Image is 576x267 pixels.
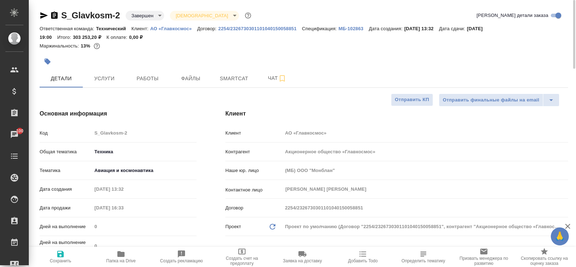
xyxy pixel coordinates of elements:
p: Технический [96,26,131,31]
input: Пустое поле [283,165,568,176]
h4: Основная информация [40,109,197,118]
a: S_Glavkosm-2 [61,10,120,20]
span: Сохранить [50,258,71,263]
button: Создать рекламацию [151,247,212,267]
div: Техника [92,146,197,158]
span: Призвать менеджера по развитию [458,256,510,266]
a: АО «Главкосмос» [150,25,197,31]
p: Код [40,130,92,137]
span: Детали [44,74,78,83]
p: Контрагент [225,148,283,155]
h4: Клиент [225,109,568,118]
p: 13% [81,43,92,49]
input: Пустое поле [283,146,568,157]
p: Дата сдачи: [439,26,467,31]
button: Добавить тэг [40,54,55,69]
p: Итого: [57,35,73,40]
input: Пустое поле [92,184,155,194]
button: [DEMOGRAPHIC_DATA] [174,13,230,19]
span: Добавить Todo [348,258,378,263]
p: К оплате: [107,35,129,40]
input: Пустое поле [92,128,197,138]
p: Договор: [197,26,219,31]
p: Клиент: [131,26,150,31]
p: Проект [225,223,241,230]
input: Пустое поле [92,221,197,232]
button: Скопировать ссылку на оценку заказа [514,247,575,267]
button: Определить тематику [393,247,454,267]
a: 100 [2,126,27,144]
p: Спецификация: [302,26,338,31]
p: Ответственная команда: [40,26,96,31]
span: Услуги [87,74,122,83]
input: Пустое поле [92,203,155,213]
p: Договор [225,204,283,212]
p: 303 253,20 ₽ [73,35,106,40]
p: Тематика [40,167,92,174]
div: Завершен [170,11,239,21]
span: Smartcat [217,74,251,83]
button: Отправить финальные файлы на email [439,94,543,107]
div: Завершен [126,11,164,21]
div: Проект по умолчанию (Договор "2254/2326730301101040150058851", контрагент "Акционерное общество «... [283,221,568,233]
button: Папка на Drive [91,247,151,267]
button: Заявка на доставку [272,247,333,267]
span: Отправить финальные файлы на email [443,96,539,104]
span: Чат [260,74,294,83]
input: Пустое поле [283,203,568,213]
span: Отправить КП [395,96,429,104]
input: Пустое поле [92,241,197,251]
span: Работы [130,74,165,83]
p: МБ-102863 [338,26,369,31]
span: Заявка на доставку [283,258,322,263]
span: Создать рекламацию [160,258,203,263]
a: 2254/2326730301101040150058851 [218,25,302,31]
button: Скопировать ссылку [50,11,59,20]
p: Дата создания [40,186,92,193]
button: 221040.00 RUB; [92,41,102,51]
p: Дата продажи [40,204,92,212]
span: Файлы [174,74,208,83]
button: Создать счет на предоплату [212,247,272,267]
button: Добавить Todo [333,247,393,267]
button: Призвать менеджера по развитию [454,247,514,267]
p: АО «Главкосмос» [150,26,197,31]
p: Дней на выполнение (авт.) [40,239,92,253]
div: split button [439,94,559,107]
span: Определить тематику [401,258,445,263]
button: Скопировать ссылку для ЯМессенджера [40,11,48,20]
p: Клиент [225,130,283,137]
a: МБ-102863 [338,25,369,31]
span: 100 [12,127,28,135]
p: Маржинальность: [40,43,81,49]
p: [DATE] 13:32 [404,26,439,31]
span: Создать счет на предоплату [216,256,268,266]
p: Контактное лицо [225,186,283,194]
span: Скопировать ссылку на оценку заказа [518,256,570,266]
button: Отправить КП [391,94,433,106]
span: Папка на Drive [106,258,136,263]
p: Дата создания: [369,26,404,31]
button: Завершен [129,13,156,19]
p: Общая тематика [40,148,92,155]
span: 🙏 [554,229,566,244]
input: Пустое поле [283,128,568,138]
button: Доп статусы указывают на важность/срочность заказа [243,11,253,20]
button: Сохранить [30,247,91,267]
div: Авиация и космонавтика [92,164,197,177]
p: Наше юр. лицо [225,167,283,174]
p: 2254/2326730301101040150058851 [218,26,302,31]
span: [PERSON_NAME] детали заказа [477,12,548,19]
button: 🙏 [551,227,569,245]
p: Дней на выполнение [40,223,92,230]
p: 0,00 ₽ [129,35,148,40]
